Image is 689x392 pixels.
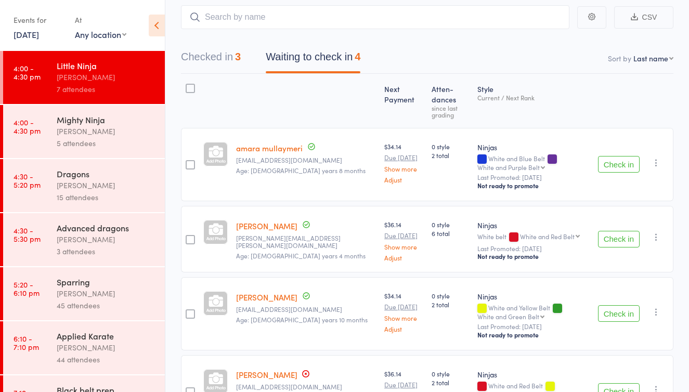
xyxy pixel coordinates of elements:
[57,71,156,83] div: [PERSON_NAME]
[432,369,469,378] span: 0 style
[57,125,156,137] div: [PERSON_NAME]
[57,179,156,191] div: [PERSON_NAME]
[14,226,41,243] time: 4:30 - 5:30 pm
[384,291,423,332] div: $34.14
[384,254,423,261] a: Adjust
[608,53,631,63] label: Sort by
[432,300,469,309] span: 2 total
[384,243,423,250] a: Show more
[477,313,539,320] div: White and Green Belt
[236,234,376,250] small: manwinder.manwinder@gmail.com
[384,303,423,310] small: Due [DATE]
[477,304,589,320] div: White and Yellow Belt
[57,276,156,288] div: Sparring
[266,46,360,73] button: Waiting to check in4
[57,83,156,95] div: 7 attendees
[57,60,156,71] div: Little Ninja
[598,156,640,173] button: Check in
[57,222,156,233] div: Advanced dragons
[384,220,423,261] div: $36.14
[236,292,297,303] a: [PERSON_NAME]
[14,11,64,29] div: Events for
[432,104,469,118] div: since last grading
[384,232,423,239] small: Due [DATE]
[3,159,165,212] a: 4:30 -5:20 pmDragons[PERSON_NAME]15 attendees
[598,231,640,247] button: Check in
[3,213,165,266] a: 4:30 -5:30 pmAdvanced dragons[PERSON_NAME]3 attendees
[236,142,303,153] a: amara mullaymeri
[235,51,241,62] div: 3
[75,11,126,29] div: At
[355,51,360,62] div: 4
[432,291,469,300] span: 0 style
[236,383,376,390] small: meaghan_walters@hotmail.com
[477,291,589,302] div: Ninjas
[14,64,41,81] time: 4:00 - 4:30 pm
[384,176,423,183] a: Adjust
[57,233,156,245] div: [PERSON_NAME]
[57,330,156,342] div: Applied Karate
[75,29,126,40] div: Any location
[236,220,297,231] a: [PERSON_NAME]
[384,142,423,183] div: $34.14
[477,164,540,171] div: White and Purple Belt
[57,299,156,311] div: 45 attendees
[432,220,469,229] span: 0 style
[477,94,589,101] div: Current / Next Rank
[57,168,156,179] div: Dragons
[432,229,469,238] span: 6 total
[427,79,473,123] div: Atten­dances
[236,156,376,164] small: marsildavllazeria@gmail.com
[598,305,640,322] button: Check in
[57,342,156,354] div: [PERSON_NAME]
[477,155,589,171] div: White and Blue Belt
[14,118,41,135] time: 4:00 - 4:30 pm
[477,369,589,380] div: Ninjas
[181,46,241,73] button: Checked in3
[477,142,589,152] div: Ninjas
[477,245,589,252] small: Last Promoted: [DATE]
[477,181,589,190] div: Not ready to promote
[236,251,366,260] span: Age: [DEMOGRAPHIC_DATA] years 4 months
[432,142,469,151] span: 0 style
[520,233,575,240] div: White and Red Belt
[384,325,423,332] a: Adjust
[14,29,39,40] a: [DATE]
[3,51,165,104] a: 4:00 -4:30 pmLittle Ninja[PERSON_NAME]7 attendees
[3,321,165,374] a: 6:10 -7:10 pmApplied Karate[PERSON_NAME]44 attendees
[633,53,668,63] div: Last name
[384,154,423,161] small: Due [DATE]
[57,288,156,299] div: [PERSON_NAME]
[614,6,673,29] button: CSV
[57,137,156,149] div: 5 attendees
[432,378,469,387] span: 2 total
[3,267,165,320] a: 5:20 -6:10 pmSparring[PERSON_NAME]45 attendees
[14,334,39,351] time: 6:10 - 7:10 pm
[236,306,376,313] small: trinx@hotmail.com
[477,331,589,339] div: Not ready to promote
[384,381,423,388] small: Due [DATE]
[57,245,156,257] div: 3 attendees
[57,191,156,203] div: 15 attendees
[477,174,589,181] small: Last Promoted: [DATE]
[181,5,569,29] input: Search by name
[432,151,469,160] span: 2 total
[3,105,165,158] a: 4:00 -4:30 pmMighty Ninja[PERSON_NAME]5 attendees
[14,280,40,297] time: 5:20 - 6:10 pm
[477,252,589,260] div: Not ready to promote
[236,369,297,380] a: [PERSON_NAME]
[57,114,156,125] div: Mighty Ninja
[380,79,427,123] div: Next Payment
[477,233,589,242] div: White belt
[384,165,423,172] a: Show more
[477,323,589,330] small: Last Promoted: [DATE]
[477,220,589,230] div: Ninjas
[473,79,593,123] div: Style
[14,172,41,189] time: 4:30 - 5:20 pm
[57,354,156,365] div: 44 attendees
[236,315,368,324] span: Age: [DEMOGRAPHIC_DATA] years 10 months
[384,315,423,321] a: Show more
[236,166,366,175] span: Age: [DEMOGRAPHIC_DATA] years 8 months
